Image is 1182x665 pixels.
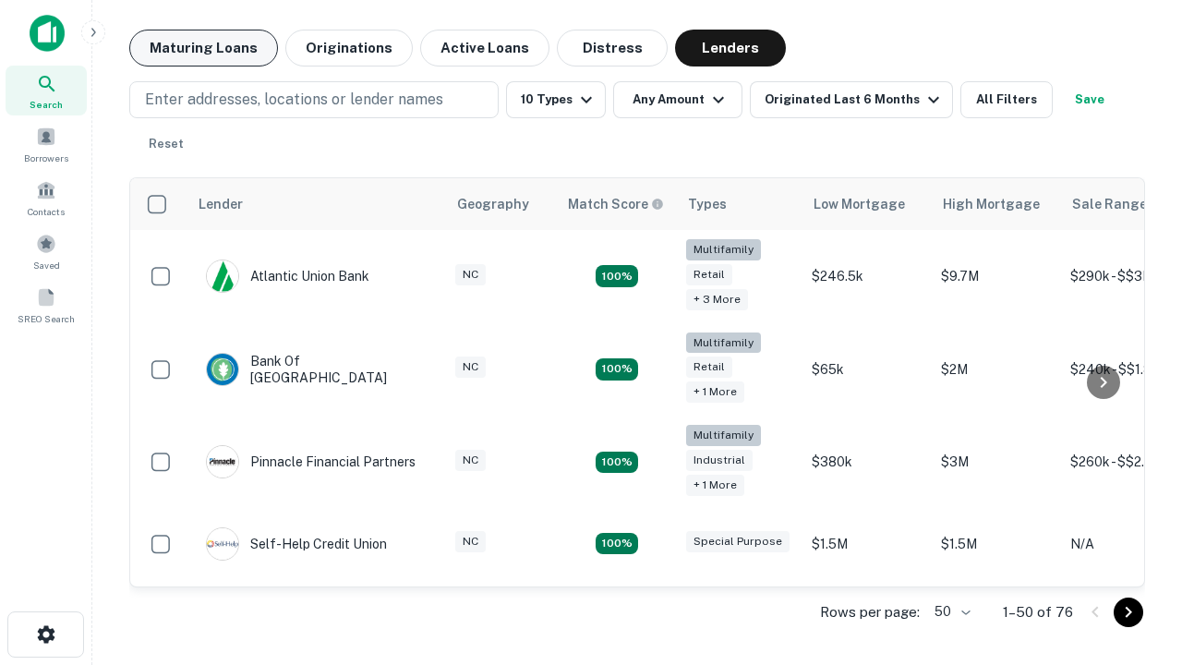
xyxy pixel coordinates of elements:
td: $1.5M [802,509,932,579]
iframe: Chat Widget [1090,458,1182,547]
div: NC [455,264,486,285]
div: Low Mortgage [814,193,905,215]
td: $9.7M [932,230,1061,323]
div: Geography [457,193,529,215]
th: Lender [187,178,446,230]
th: Capitalize uses an advanced AI algorithm to match your search with the best lender. The match sco... [557,178,677,230]
button: All Filters [960,81,1053,118]
button: Lenders [675,30,786,66]
div: Bank Of [GEOGRAPHIC_DATA] [206,353,428,386]
div: + 3 more [686,289,748,310]
div: Multifamily [686,425,761,446]
p: Enter addresses, locations or lender names [145,89,443,111]
div: + 1 more [686,475,744,496]
div: Industrial [686,450,753,471]
td: $65k [802,323,932,417]
div: + 1 more [686,381,744,403]
button: Go to next page [1114,598,1143,627]
button: Any Amount [613,81,742,118]
div: NC [455,357,486,378]
button: Active Loans [420,30,549,66]
div: Matching Properties: 11, hasApolloMatch: undefined [596,533,638,555]
th: Types [677,178,802,230]
td: $1.5M [932,509,1061,579]
span: SREO Search [18,311,75,326]
a: Search [6,66,87,115]
div: Originated Last 6 Months [765,89,945,111]
div: NC [455,531,486,552]
a: Borrowers [6,119,87,169]
button: Reset [137,126,196,163]
div: Self-help Credit Union [206,527,387,561]
div: Lender [199,193,243,215]
span: Search [30,97,63,112]
button: Maturing Loans [129,30,278,66]
img: picture [207,260,238,292]
button: Enter addresses, locations or lender names [129,81,499,118]
button: 10 Types [506,81,606,118]
div: Multifamily [686,239,761,260]
td: $3M [932,416,1061,509]
td: $246.5k [802,230,932,323]
div: Retail [686,264,732,285]
div: Matching Properties: 17, hasApolloMatch: undefined [596,358,638,381]
th: Low Mortgage [802,178,932,230]
a: Saved [6,226,87,276]
button: Originations [285,30,413,66]
div: Multifamily [686,332,761,354]
img: capitalize-icon.png [30,15,65,52]
div: Pinnacle Financial Partners [206,445,416,478]
span: Saved [33,258,60,272]
p: 1–50 of 76 [1003,601,1073,623]
p: Rows per page: [820,601,920,623]
div: Matching Properties: 10, hasApolloMatch: undefined [596,265,638,287]
div: Sale Range [1072,193,1147,215]
span: Borrowers [24,151,68,165]
div: 50 [927,598,973,625]
th: Geography [446,178,557,230]
td: $380k [802,416,932,509]
div: Retail [686,357,732,378]
button: Distress [557,30,668,66]
span: Contacts [28,204,65,219]
th: High Mortgage [932,178,1061,230]
img: picture [207,528,238,560]
img: picture [207,354,238,385]
div: Atlantic Union Bank [206,260,369,293]
h6: Match Score [568,194,660,214]
a: Contacts [6,173,87,223]
div: Special Purpose [686,531,790,552]
div: Types [688,193,727,215]
div: Matching Properties: 14, hasApolloMatch: undefined [596,452,638,474]
td: $2M [932,323,1061,417]
button: Save your search to get updates of matches that match your search criteria. [1060,81,1119,118]
img: picture [207,446,238,478]
a: SREO Search [6,280,87,330]
div: High Mortgage [943,193,1040,215]
div: Capitalize uses an advanced AI algorithm to match your search with the best lender. The match sco... [568,194,664,214]
div: NC [455,450,486,471]
button: Originated Last 6 Months [750,81,953,118]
